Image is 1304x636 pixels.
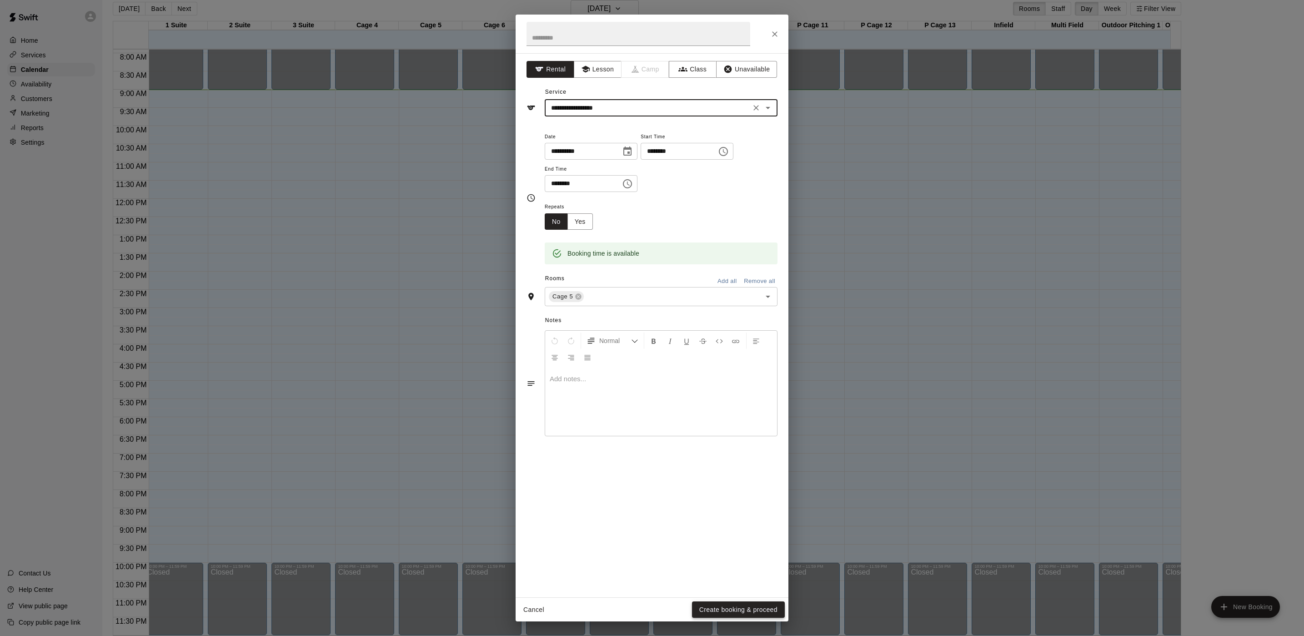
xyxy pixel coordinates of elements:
button: Format Italics [662,333,678,349]
span: Start Time [641,131,733,143]
button: Center Align [547,349,562,365]
button: Unavailable [716,61,777,78]
button: Right Align [563,349,579,365]
svg: Service [527,103,536,112]
svg: Rooms [527,292,536,301]
div: outlined button group [545,213,593,230]
button: Justify Align [580,349,595,365]
span: Notes [545,313,777,328]
button: Left Align [748,333,764,349]
button: No [545,213,568,230]
svg: Timing [527,193,536,202]
span: Rooms [545,275,565,282]
div: Cage 5 [549,291,584,302]
button: Close [767,26,783,42]
button: Rental [527,61,574,78]
button: Cancel [519,601,548,618]
button: Add all [712,274,742,288]
button: Format Bold [646,333,662,349]
button: Choose date, selected date is Aug 17, 2025 [618,142,637,161]
button: Remove all [742,274,777,288]
button: Choose time, selected time is 11:00 AM [618,175,637,193]
div: Booking time is available [567,245,639,262]
button: Lesson [574,61,622,78]
button: Format Strikethrough [695,333,711,349]
button: Class [669,61,717,78]
span: Service [545,89,567,95]
span: Cage 5 [549,292,577,301]
button: Open [762,101,774,114]
span: Repeats [545,201,600,213]
button: Choose time, selected time is 10:00 AM [714,142,732,161]
button: Formatting Options [583,333,642,349]
span: End Time [545,163,637,176]
span: Date [545,131,637,143]
span: Normal [599,336,631,345]
button: Undo [547,333,562,349]
button: Clear [750,101,762,114]
button: Open [762,290,774,303]
button: Redo [563,333,579,349]
svg: Notes [527,379,536,388]
button: Format Underline [679,333,694,349]
button: Insert Link [728,333,743,349]
button: Yes [567,213,593,230]
button: Insert Code [712,333,727,349]
span: Camps can only be created in the Services page [622,61,669,78]
button: Create booking & proceed [692,601,785,618]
